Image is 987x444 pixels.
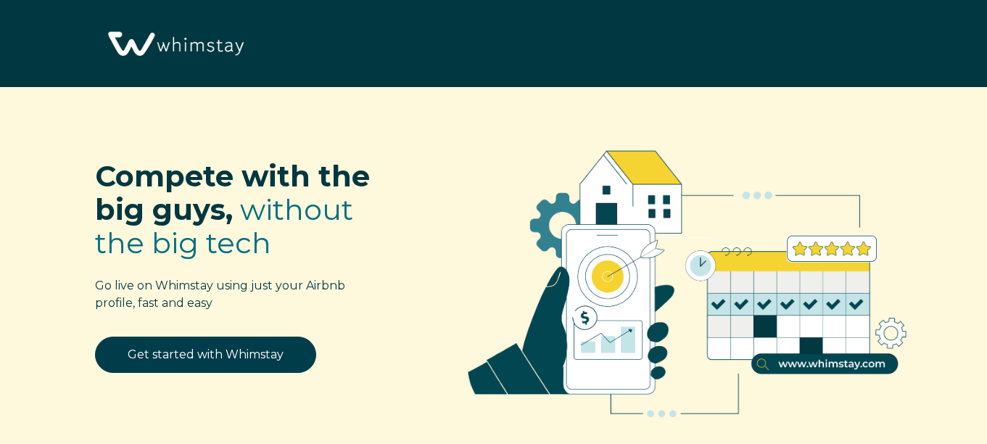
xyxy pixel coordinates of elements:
span: without the big tech [95,192,353,260]
img: RBO Ilustrations-02 [432,109,943,444]
span: Go live on Whimstay using just your Airbnb profile, fast and easy [95,279,345,310]
img: Whimstay Logo-02 1 [102,7,248,82]
a: Get started with Whimstay [95,337,316,373]
span: Compete with the big guys, [95,158,370,227]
